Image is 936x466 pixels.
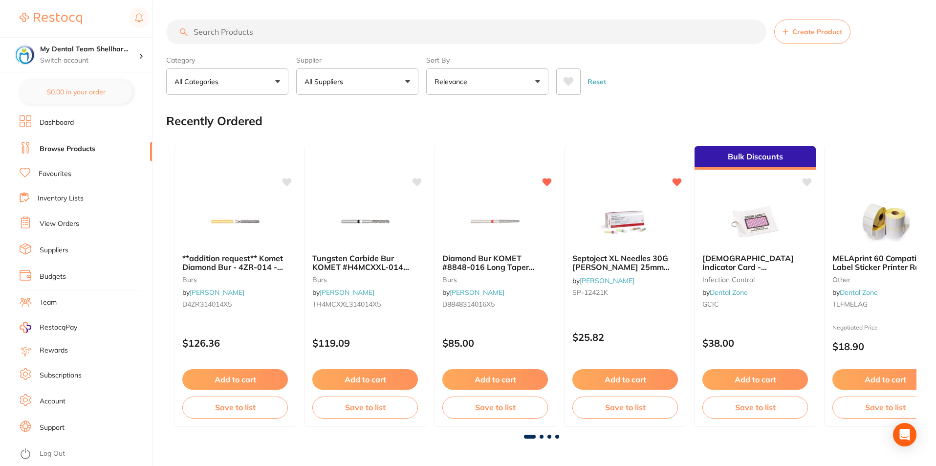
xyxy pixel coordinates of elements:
span: by [442,288,504,297]
small: SP-12421K [572,288,678,296]
label: Supplier [296,56,418,65]
a: Rewards [40,346,68,355]
small: D4ZR314014X5 [182,300,288,308]
img: Restocq Logo [20,13,82,24]
small: GCIC [702,300,808,308]
button: Relevance [426,68,548,95]
h2: Recently Ordered [166,114,262,128]
small: burs [312,276,418,284]
button: Save to list [182,397,288,418]
a: Dental Zone [840,288,878,297]
p: Relevance [435,77,471,87]
p: $25.82 [572,332,678,343]
img: **addition request** Komet Diamond Bur - 4ZR-014 - Crown Cutter - High Speed, Friction Grip (FG),... [203,197,267,246]
b: Septoject XL Needles 30G Opal Short 25mm Box of 100 [572,254,678,272]
button: Log Out [20,446,149,462]
small: Infection Control [702,276,808,284]
a: Team [40,298,57,308]
span: by [702,288,748,297]
img: Green Card Indicator Card - Bowie Dick Test [723,197,787,246]
img: My Dental Team Shellharbour [15,45,35,65]
input: Search Products [166,20,766,44]
span: by [182,288,244,297]
a: Inventory Lists [38,194,84,203]
a: Support [40,423,65,433]
label: Sort By [426,56,548,65]
button: Add to cart [182,369,288,390]
p: $119.09 [312,337,418,349]
img: MELAprint 60 Compatible Label Sticker Printer Rolls [853,197,917,246]
a: Dental Zone [710,288,748,297]
a: Browse Products [40,144,95,154]
a: Log Out [40,449,65,459]
a: [PERSON_NAME] [580,276,634,285]
p: All Categories [174,77,222,87]
small: burs [442,276,548,284]
span: RestocqPay [40,323,77,333]
a: RestocqPay [20,322,77,333]
a: Account [40,397,65,406]
b: Green Card Indicator Card - Bowie Dick Test [702,254,808,272]
img: Septoject XL Needles 30G Opal Short 25mm Box of 100 [593,197,657,246]
button: $0.00 in your order [20,80,132,104]
button: Save to list [702,397,808,418]
p: $126.36 [182,337,288,349]
a: Restocq Logo [20,7,82,30]
b: **addition request** Komet Diamond Bur - 4ZR-014 - Crown Cutter - High Speed, Friction Grip (FG),... [182,254,288,272]
p: All Suppliers [305,77,347,87]
button: All Categories [166,68,288,95]
p: Switch account [40,56,139,66]
button: Create Product [774,20,850,44]
span: Create Product [792,28,842,36]
button: Save to list [312,397,418,418]
button: All Suppliers [296,68,418,95]
b: Tungsten Carbide Bur KOMET #H4MCXXL-014 Crown Cutter FGx5 [312,254,418,272]
p: $85.00 [442,337,548,349]
span: by [312,288,374,297]
button: Add to cart [312,369,418,390]
a: Suppliers [40,245,68,255]
img: Diamond Bur KOMET #8848-016 Long Taper Shoulder Fine FG x5 [463,197,527,246]
span: by [572,276,634,285]
div: Open Intercom Messenger [893,423,916,446]
button: Add to cart [442,369,548,390]
button: Add to cart [572,369,678,390]
img: Tungsten Carbide Bur KOMET #H4MCXXL-014 Crown Cutter FGx5 [333,197,397,246]
b: Diamond Bur KOMET #8848-016 Long Taper Shoulder Fine FG x5 [442,254,548,272]
a: [PERSON_NAME] [190,288,244,297]
a: Dashboard [40,118,74,128]
button: Reset [585,68,609,95]
a: [PERSON_NAME] [320,288,374,297]
p: $38.00 [702,337,808,349]
label: Category [166,56,288,65]
h4: My Dental Team Shellharbour [40,44,139,54]
div: Bulk Discounts [695,146,816,170]
a: [PERSON_NAME] [450,288,504,297]
button: Save to list [572,397,678,418]
a: Subscriptions [40,371,82,380]
a: Favourites [39,169,71,179]
span: by [832,288,878,297]
small: D8848314016X5 [442,300,548,308]
a: View Orders [40,219,79,229]
a: Budgets [40,272,66,282]
button: Add to cart [702,369,808,390]
small: TH4MCXXL314014X5 [312,300,418,308]
img: RestocqPay [20,322,31,333]
small: burs [182,276,288,284]
button: Save to list [442,397,548,418]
